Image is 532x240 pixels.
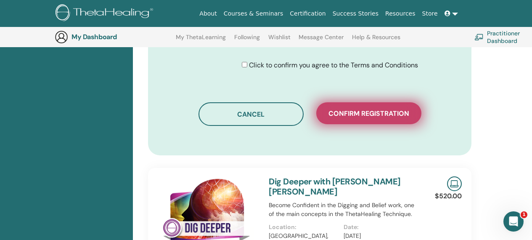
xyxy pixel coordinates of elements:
a: Wishlist [268,34,291,47]
a: Success Stories [329,6,382,21]
span: Cancel [237,110,265,119]
a: About [196,6,220,21]
a: Message Center [299,34,344,47]
img: Live Online Seminar [447,176,462,191]
img: generic-user-icon.jpg [55,30,68,44]
button: Cancel [199,102,304,126]
iframe: Intercom live chat [503,211,524,232]
p: Become Confident in the Digging and Belief work, one of the main concepts in the ThetaHealing Tec... [269,201,418,219]
a: Following [234,34,260,47]
a: Courses & Seminars [220,6,287,21]
span: Confirm registration [328,109,409,118]
img: chalkboard-teacher.svg [474,34,484,40]
span: 1 [521,211,527,218]
h3: My Dashboard [71,33,156,41]
a: Certification [286,6,329,21]
a: Resources [382,6,419,21]
button: Confirm registration [316,102,421,124]
a: Help & Resources [352,34,400,47]
p: $520.00 [435,191,462,201]
img: logo.png [56,4,156,23]
span: Click to confirm you agree to the Terms and Conditions [249,61,418,69]
a: Store [419,6,441,21]
p: Date: [344,223,413,232]
a: Dig Deeper with [PERSON_NAME] [PERSON_NAME] [269,176,401,197]
p: Location: [269,223,338,232]
a: My ThetaLearning [176,34,226,47]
